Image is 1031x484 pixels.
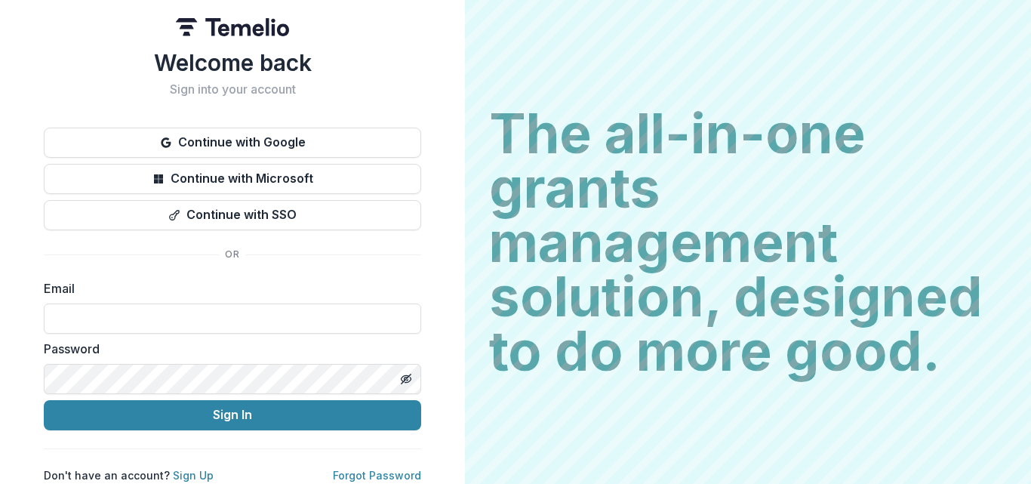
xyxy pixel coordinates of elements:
[44,200,421,230] button: Continue with SSO
[44,400,421,430] button: Sign In
[44,49,421,76] h1: Welcome back
[44,279,412,297] label: Email
[44,340,412,358] label: Password
[333,469,421,482] a: Forgot Password
[44,164,421,194] button: Continue with Microsoft
[44,467,214,483] p: Don't have an account?
[44,82,421,97] h2: Sign into your account
[176,18,289,36] img: Temelio
[173,469,214,482] a: Sign Up
[44,128,421,158] button: Continue with Google
[394,367,418,391] button: Toggle password visibility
